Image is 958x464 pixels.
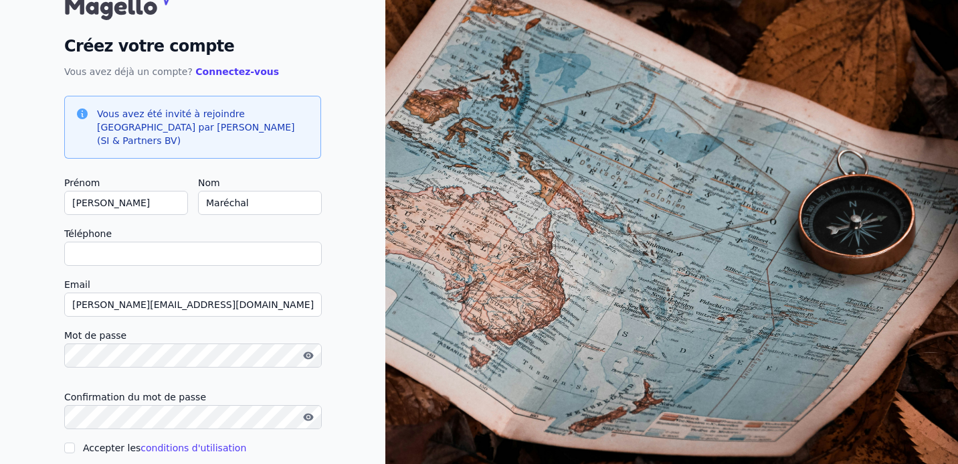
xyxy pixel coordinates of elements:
label: Confirmation du mot de passe [64,389,321,405]
label: Email [64,277,321,293]
a: conditions d'utilisation [140,443,246,453]
p: Vous avez déjà un compte? [64,64,321,80]
label: Nom [198,175,321,191]
label: Mot de passe [64,327,321,343]
h3: Vous avez été invité à rejoindre [GEOGRAPHIC_DATA] par [PERSON_NAME] (SI & Partners BV) [97,107,310,147]
label: Accepter les [83,443,246,453]
h2: Créez votre compte [64,34,321,58]
label: Téléphone [64,226,321,242]
label: Prénom [64,175,187,191]
a: Connectez-vous [195,66,279,77]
